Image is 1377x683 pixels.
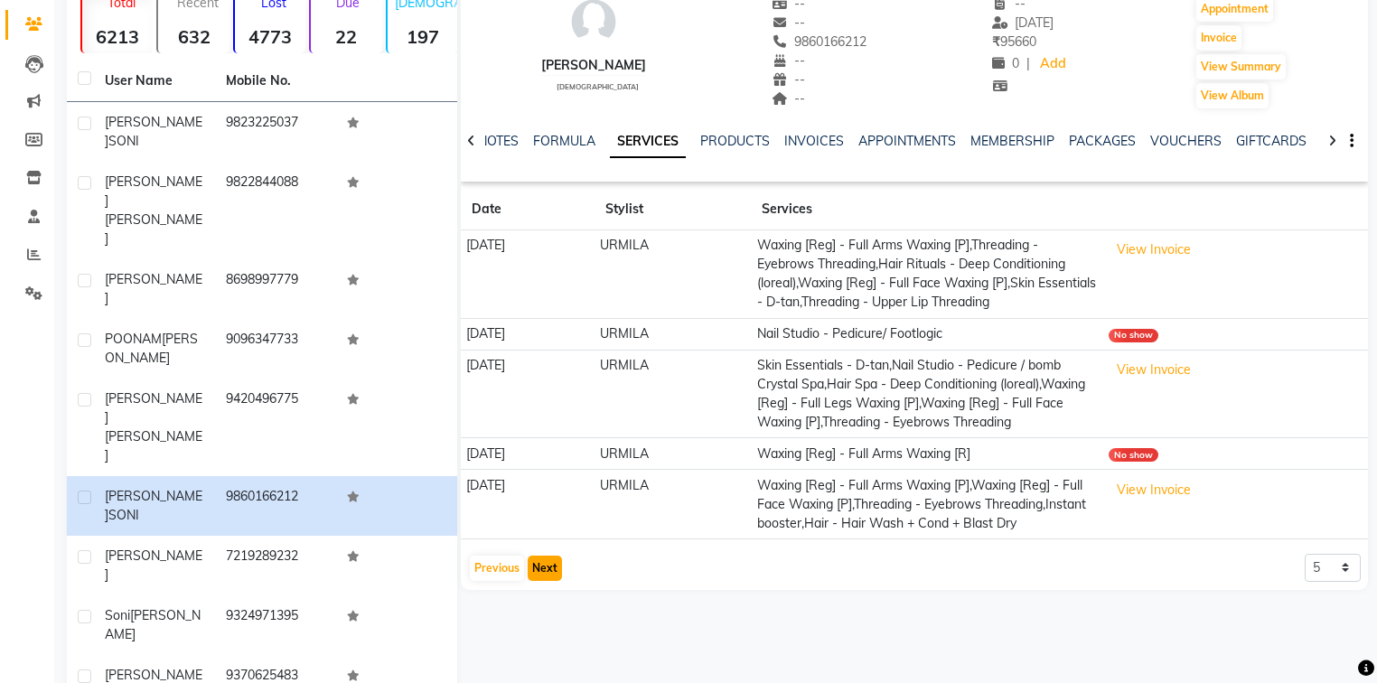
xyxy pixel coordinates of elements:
span: 0 [992,55,1019,71]
button: Invoice [1196,25,1241,51]
th: Services [751,189,1103,230]
strong: 197 [388,25,458,48]
td: URMILA [595,438,751,470]
span: -- [772,71,806,88]
td: 9324971395 [215,595,336,655]
td: 9420496775 [215,379,336,476]
span: [DEMOGRAPHIC_DATA] [557,82,639,91]
a: INVOICES [784,133,844,149]
td: Waxing [Reg] - Full Arms Waxing [P],Waxing [Reg] - Full Face Waxing [P],Threading - Eyebrows Thre... [751,470,1103,539]
button: View Invoice [1109,236,1199,264]
span: [PERSON_NAME] [105,607,201,642]
td: Skin Essentials - D-tan,Nail Studio - Pedicure / bomb Crystal Spa,Hair Spa - Deep Conditioning (l... [751,350,1103,438]
td: Waxing [Reg] - Full Arms Waxing [P],Threading - Eyebrows Threading,Hair Rituals - Deep Conditioni... [751,230,1103,319]
a: GIFTCARDS [1236,133,1307,149]
span: -- [772,14,806,31]
th: Stylist [595,189,751,230]
span: | [1026,54,1030,73]
a: PACKAGES [1069,133,1136,149]
span: [PERSON_NAME] [105,211,202,247]
span: [PERSON_NAME] [105,547,202,583]
span: 95660 [992,33,1036,50]
strong: 22 [311,25,381,48]
div: [PERSON_NAME] [541,56,646,75]
th: User Name [94,61,215,102]
td: Nail Studio - Pedicure/ Footlogic [751,318,1103,350]
strong: 632 [158,25,229,48]
td: URMILA [595,470,751,539]
td: 9823225037 [215,102,336,162]
td: 9096347733 [215,319,336,379]
button: Next [528,556,562,581]
strong: 6213 [82,25,153,48]
span: -- [772,90,806,107]
div: No show [1109,329,1158,342]
div: No show [1109,448,1158,462]
a: VOUCHERS [1150,133,1222,149]
span: [PERSON_NAME] [105,390,202,426]
button: View Invoice [1109,356,1199,384]
td: [DATE] [461,470,595,539]
span: [PERSON_NAME] [105,488,202,523]
span: [PERSON_NAME] [105,114,202,149]
strong: 4773 [235,25,305,48]
span: [PERSON_NAME] [105,271,202,306]
a: Add [1037,51,1069,77]
td: 8698997779 [215,259,336,319]
span: [PERSON_NAME] [105,173,202,209]
a: APPOINTMENTS [858,133,956,149]
th: Mobile No. [215,61,336,102]
a: NOTES [478,133,519,149]
td: 7219289232 [215,536,336,595]
a: MEMBERSHIP [970,133,1054,149]
span: SONI [108,507,139,523]
td: Waxing [Reg] - Full Arms Waxing [R] [751,438,1103,470]
span: [PERSON_NAME] [105,428,202,463]
td: URMILA [595,350,751,438]
span: Soni [105,607,130,623]
a: PRODUCTS [700,133,770,149]
td: URMILA [595,230,751,319]
button: View Album [1196,83,1269,108]
span: -- [772,52,806,69]
td: 9860166212 [215,476,336,536]
span: POONAM [105,331,162,347]
span: [DATE] [992,14,1054,31]
span: 9860166212 [772,33,867,50]
span: SONI [108,133,139,149]
button: View Invoice [1109,476,1199,504]
span: ₹ [992,33,1000,50]
td: [DATE] [461,230,595,319]
a: SERVICES [610,126,686,158]
td: URMILA [595,318,751,350]
button: View Summary [1196,54,1286,80]
td: 9822844088 [215,162,336,259]
td: [DATE] [461,318,595,350]
button: Previous [470,556,524,581]
td: [DATE] [461,350,595,438]
td: [DATE] [461,438,595,470]
th: Date [461,189,595,230]
a: FORMULA [533,133,595,149]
